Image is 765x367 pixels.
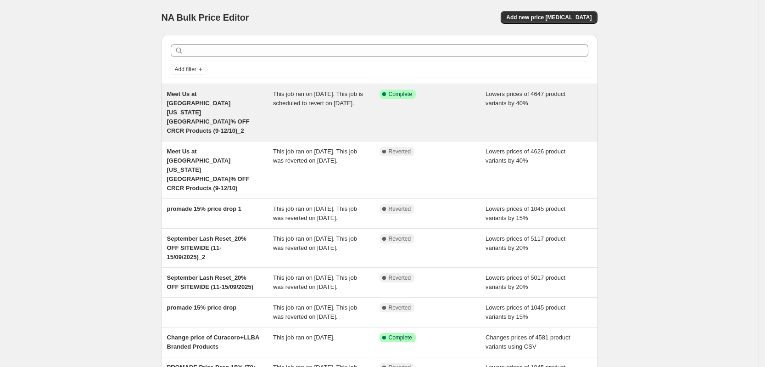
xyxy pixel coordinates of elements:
[501,11,597,24] button: Add new price [MEDICAL_DATA]
[167,274,254,290] span: September Lash Reset_20% OFF SITEWIDE (11-15/09/2025)
[486,235,565,251] span: Lowers prices of 5117 product variants by 20%
[167,304,237,311] span: promade 15% price drop
[273,304,357,320] span: This job ran on [DATE]. This job was reverted on [DATE].
[486,274,565,290] span: Lowers prices of 5017 product variants by 20%
[486,148,565,164] span: Lowers prices of 4626 product variants by 40%
[171,64,207,75] button: Add filter
[389,90,412,98] span: Complete
[506,14,592,21] span: Add new price [MEDICAL_DATA]
[389,205,411,213] span: Reverted
[389,148,411,155] span: Reverted
[162,12,249,23] span: NA Bulk Price Editor
[486,90,565,107] span: Lowers prices of 4647 product variants by 40%
[167,334,259,350] span: Change price of Curacoro+LLBA Branded Products
[389,274,411,282] span: Reverted
[167,205,242,212] span: promade 15% price drop 1
[273,274,357,290] span: This job ran on [DATE]. This job was reverted on [DATE].
[486,205,565,221] span: Lowers prices of 1045 product variants by 15%
[273,90,363,107] span: This job ran on [DATE]. This job is scheduled to revert on [DATE].
[486,334,570,350] span: Changes prices of 4581 product variants using CSV
[389,304,411,311] span: Reverted
[167,148,250,192] span: Meet Us at [GEOGRAPHIC_DATA] [US_STATE][GEOGRAPHIC_DATA]% OFF CRCR Products (9-12/10)
[273,334,335,341] span: This job ran on [DATE].
[389,334,412,341] span: Complete
[389,235,411,243] span: Reverted
[273,205,357,221] span: This job ran on [DATE]. This job was reverted on [DATE].
[167,235,246,260] span: September Lash Reset_20% OFF SITEWIDE (11-15/09/2025)_2
[175,66,196,73] span: Add filter
[273,148,357,164] span: This job ran on [DATE]. This job was reverted on [DATE].
[486,304,565,320] span: Lowers prices of 1045 product variants by 15%
[167,90,250,134] span: Meet Us at [GEOGRAPHIC_DATA] [US_STATE][GEOGRAPHIC_DATA]% OFF CRCR Products (9-12/10)_2
[273,235,357,251] span: This job ran on [DATE]. This job was reverted on [DATE].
